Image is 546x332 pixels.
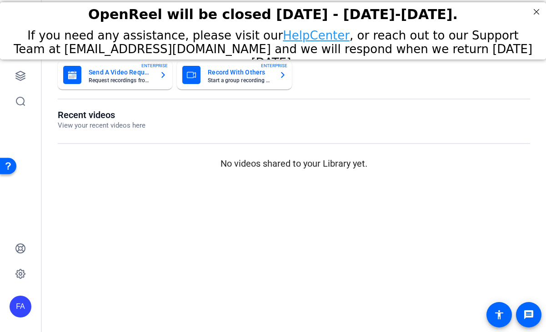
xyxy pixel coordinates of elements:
mat-card-subtitle: Start a group recording session [208,78,271,83]
mat-card-subtitle: Request recordings from anyone, anywhere [89,78,152,83]
h1: Recent videos [58,109,145,120]
mat-card-title: Send A Video Request [89,67,152,78]
mat-icon: accessibility [494,309,505,320]
p: No videos shared to your Library yet. [58,157,530,170]
button: Send A Video RequestRequest recordings from anyone, anywhereENTERPRISE [58,60,172,89]
div: FA [10,296,31,317]
a: HelpCenter [283,26,350,40]
mat-card-title: Record With Others [208,67,271,78]
span: ENTERPRISE [141,62,168,69]
span: ENTERPRISE [261,62,287,69]
button: Record With OthersStart a group recording sessionENTERPRISE [177,60,291,89]
p: View your recent videos here [58,120,145,131]
div: OpenReel will be closed [DATE] - [DATE]-[DATE]. [11,4,535,20]
mat-icon: message [523,309,534,320]
span: If you need any assistance, please visit our , or reach out to our Support Team at [EMAIL_ADDRESS... [14,26,532,67]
